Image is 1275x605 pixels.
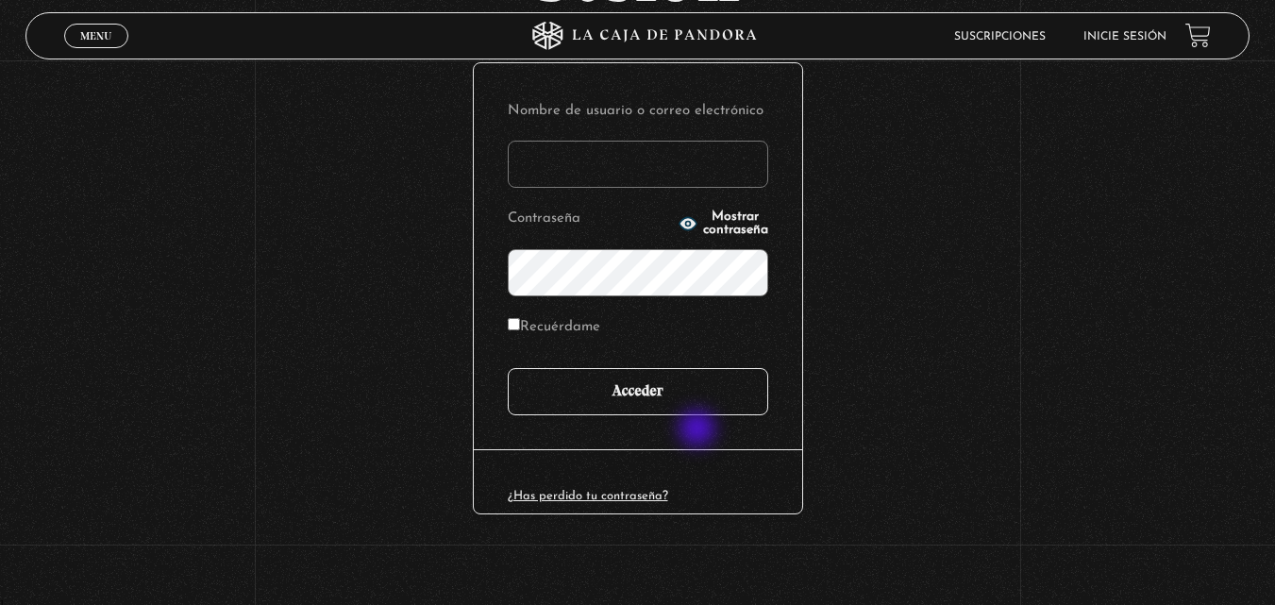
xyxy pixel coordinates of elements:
label: Contraseña [508,205,673,234]
span: Menu [80,30,111,42]
input: Recuérdame [508,318,520,330]
button: Mostrar contraseña [679,210,768,237]
a: ¿Has perdido tu contraseña? [508,490,668,502]
a: View your shopping cart [1185,23,1211,48]
input: Acceder [508,368,768,415]
span: Cerrar [74,46,118,59]
label: Nombre de usuario o correo electrónico [508,97,768,126]
label: Recuérdame [508,313,600,343]
a: Suscripciones [954,31,1046,42]
a: Inicie sesión [1083,31,1166,42]
span: Mostrar contraseña [703,210,768,237]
